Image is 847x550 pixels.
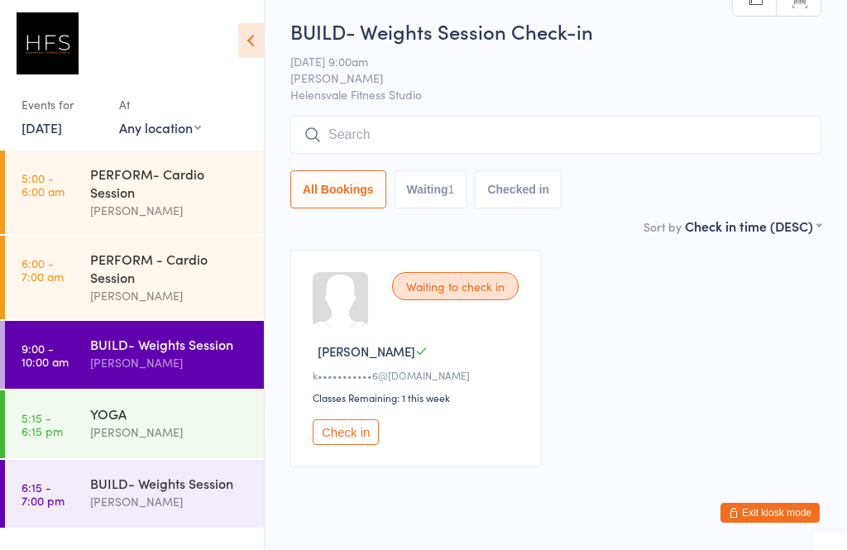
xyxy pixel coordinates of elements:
a: 9:00 -10:00 amBUILD- Weights Session[PERSON_NAME] [5,321,264,389]
time: 6:00 - 7:00 am [22,256,64,283]
a: 5:15 -6:15 pmYOGA[PERSON_NAME] [5,390,264,458]
time: 5:15 - 6:15 pm [22,411,63,438]
div: BUILD- Weights Session [90,474,250,492]
span: [PERSON_NAME] [318,342,415,360]
label: Sort by [644,218,682,235]
a: 6:15 -7:00 pmBUILD- Weights Session[PERSON_NAME] [5,460,264,528]
div: Any location [119,118,201,136]
div: [PERSON_NAME] [90,353,250,372]
span: Helensvale Fitness Studio [290,86,821,103]
div: [PERSON_NAME] [90,492,250,511]
input: Search [290,116,821,154]
div: YOGA [90,404,250,423]
div: [PERSON_NAME] [90,286,250,305]
div: [PERSON_NAME] [90,201,250,220]
button: All Bookings [290,170,386,208]
button: Checked in [475,170,562,208]
a: 5:00 -6:00 amPERFORM- Cardio Session[PERSON_NAME] [5,151,264,234]
div: 1 [448,183,455,196]
span: [DATE] 9:00am [290,53,796,69]
a: [DATE] [22,118,62,136]
div: Waiting to check in [392,272,519,300]
div: PERFORM- Cardio Session [90,165,250,201]
span: [PERSON_NAME] [290,69,796,86]
button: Check in [313,419,379,445]
div: Events for [22,91,103,118]
div: k•••••••••••6@[DOMAIN_NAME] [313,368,524,382]
div: At [119,91,201,118]
div: BUILD- Weights Session [90,335,250,353]
time: 6:15 - 7:00 pm [22,481,65,507]
time: 5:00 - 6:00 am [22,171,65,198]
div: PERFORM - Cardio Session [90,250,250,286]
a: 6:00 -7:00 amPERFORM - Cardio Session[PERSON_NAME] [5,236,264,319]
img: Helensvale Fitness Studio (HFS) [17,12,79,74]
div: Check in time (DESC) [685,217,821,235]
div: Classes Remaining: 1 this week [313,390,524,404]
div: [PERSON_NAME] [90,423,250,442]
time: 9:00 - 10:00 am [22,342,69,368]
h2: BUILD- Weights Session Check-in [290,17,821,45]
button: Exit kiosk mode [720,503,820,523]
button: Waiting1 [395,170,467,208]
